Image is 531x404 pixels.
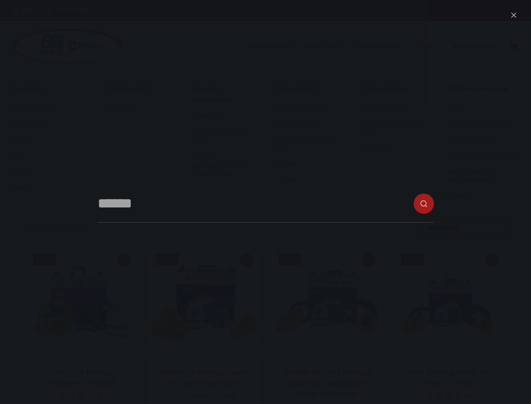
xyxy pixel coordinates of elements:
a: Military [278,156,337,172]
a: Housing Authority and HUD [278,131,337,155]
a: Heater for Bed Bug Treatment – BBHD8 [48,368,115,388]
a: Nursing Homes and Retirement Homes [447,164,519,188]
span: SALE [156,253,179,265]
button: Search [512,8,518,14]
button: Quick view toggle [117,253,130,267]
a: BBHD Pro7 Bed Bug Heater for Heat Treatment [149,247,259,357]
a: Bed & Breakfasts [13,98,84,114]
img: Prevsol/Bed Bug Heat Doctor [13,28,123,65]
a: BBHD Pro7 Bed Bug Heater for Heat Treatment [159,368,250,388]
a: Transportation [362,80,421,98]
a: Schools [278,172,337,188]
a: Heater for Bed Bug Treatment - BBHD8 [26,247,137,357]
a: Government [278,80,337,98]
a: Hospitals & Medical Facilities [447,147,519,163]
a: Correctional Facilities [278,98,337,114]
a: Electric Bed Bug Heaters [172,394,237,400]
a: First Responders [278,115,337,131]
a: Housing Authority and HUD [194,125,253,149]
a: Residential [447,189,519,205]
a: Colleges and Universities [447,115,519,131]
span: SALE [33,253,56,265]
a: About Us [300,21,350,72]
p: Showing all 10 results [26,224,86,231]
a: Shelters & Missions [447,131,519,147]
button: Quick view toggle [485,253,498,267]
a: BBHD12-265/277 Bed Bug Heater for treatments in hotels and motels [283,368,370,398]
a: Additional Industries [447,80,519,98]
a: OTR Trucks with Sleeper Cabs [362,115,421,139]
a: Best Bed Bug Heater for Hotels - BBHD12 [394,247,505,357]
a: Best Bed Bug Heater for Hotels – BBHD12 [409,368,490,388]
button: Open LiveChat chat widget [7,3,32,29]
div: Rated 4.67 out of 5 [59,393,104,399]
a: Motels [13,180,84,196]
a: Property Management [194,80,253,109]
nav: Primary [244,21,500,72]
button: Quick view toggle [240,253,253,267]
a: Lodge [13,164,84,180]
a: Information [350,21,412,72]
button: Quick view toggle [362,253,375,267]
a: Apartments [194,109,253,125]
a: Hospitality [13,80,84,98]
div: Rated 5.00 out of 5 [427,393,472,399]
a: City Transportation [362,98,421,114]
a: Pest Control [110,80,169,98]
a: BBHD12-265/277 Bed Bug Heater for treatments in hotels and motels [272,247,382,357]
a: Ride Share [362,139,421,155]
a: Hotels [13,131,84,147]
span: SALE [278,253,301,265]
a: Inns [13,147,84,163]
a: Industries [244,21,300,72]
a: Camps [447,98,519,114]
a: Extended Stays [13,115,84,131]
a: Pest Control [110,98,169,114]
a: Our Reviews [447,21,500,72]
a: Airbnb, [GEOGRAPHIC_DATA], Vacation Homes [194,150,253,182]
select: Shop order [420,220,505,237]
span: SALE [401,253,424,265]
a: Shop [412,21,447,72]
